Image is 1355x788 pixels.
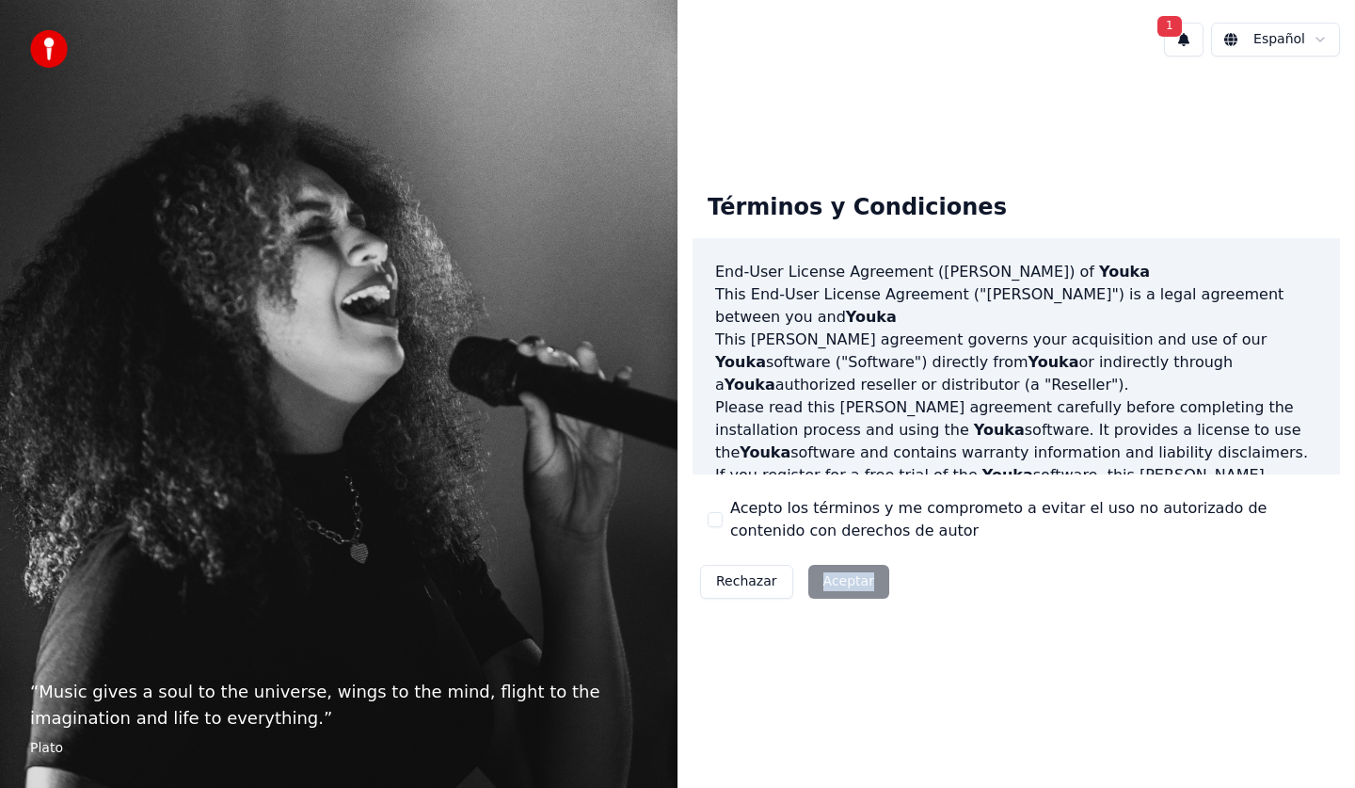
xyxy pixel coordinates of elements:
h3: End-User License Agreement ([PERSON_NAME]) of [715,261,1317,283]
span: Youka [740,443,790,461]
span: Youka [982,466,1033,484]
span: Youka [974,421,1025,439]
span: 1 [1157,16,1182,37]
img: youka [30,30,68,68]
button: 1 [1164,23,1204,56]
span: Youka [846,308,897,326]
p: This [PERSON_NAME] agreement governs your acquisition and use of our software ("Software") direct... [715,329,1317,396]
span: Youka [715,353,766,371]
label: Acepto los términos y me comprometo a evitar el uso no autorizado de contenido con derechos de autor [730,497,1325,542]
button: Rechazar [700,565,793,599]
p: This End-User License Agreement ("[PERSON_NAME]") is a legal agreement between you and [715,283,1317,329]
p: If you register for a free trial of the software, this [PERSON_NAME] agreement will also govern t... [715,464,1317,577]
span: Youka [1028,353,1079,371]
footer: Plato [30,739,647,758]
p: “ Music gives a soul to the universe, wings to the mind, flight to the imagination and life to ev... [30,679,647,732]
div: Términos y Condiciones [693,178,1022,238]
p: Please read this [PERSON_NAME] agreement carefully before completing the installation process and... [715,396,1317,464]
span: Youka [725,376,775,394]
span: Youka [1099,263,1150,281]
